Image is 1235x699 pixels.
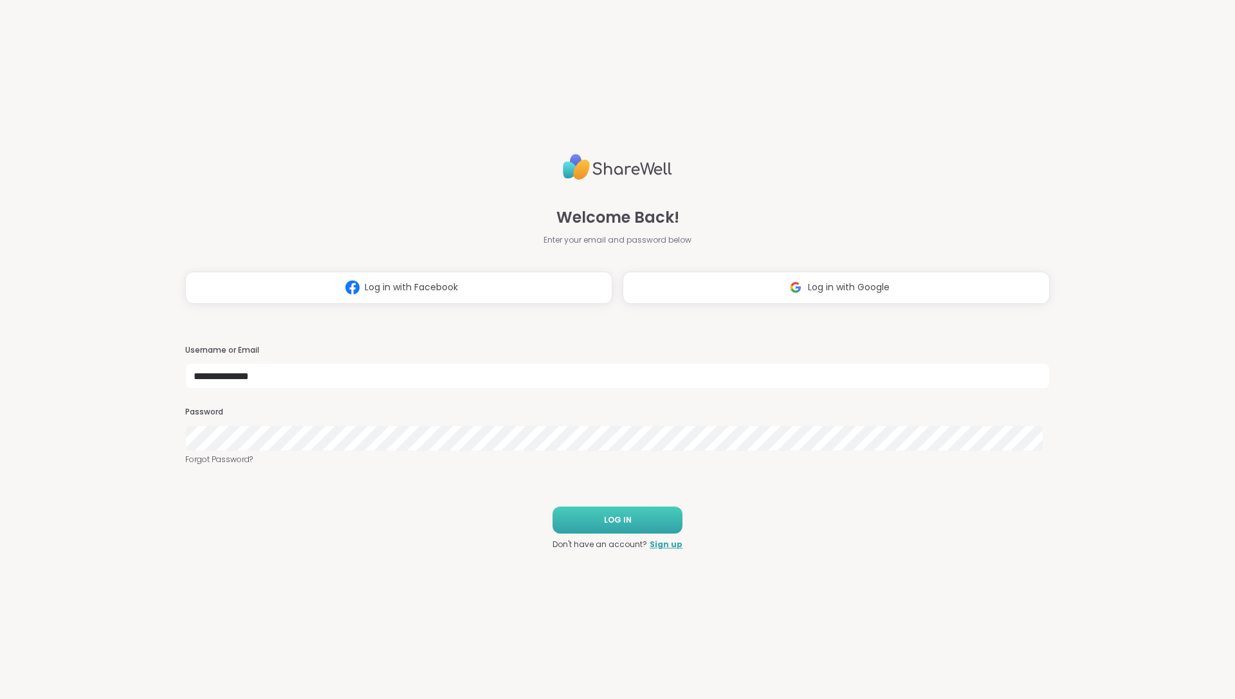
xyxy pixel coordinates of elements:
span: Don't have an account? [553,539,647,550]
span: Welcome Back! [556,206,679,229]
span: Log in with Facebook [365,281,458,294]
h3: Password [185,407,1050,418]
span: LOG IN [604,514,632,526]
img: ShareWell Logomark [783,275,808,299]
button: Log in with Facebook [185,272,612,304]
img: ShareWell Logo [563,149,672,185]
h3: Username or Email [185,345,1050,356]
span: Enter your email and password below [544,234,691,246]
button: LOG IN [553,507,682,534]
a: Sign up [650,539,682,550]
button: Log in with Google [623,272,1050,304]
img: ShareWell Logomark [340,275,365,299]
span: Log in with Google [808,281,890,294]
a: Forgot Password? [185,454,1050,465]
